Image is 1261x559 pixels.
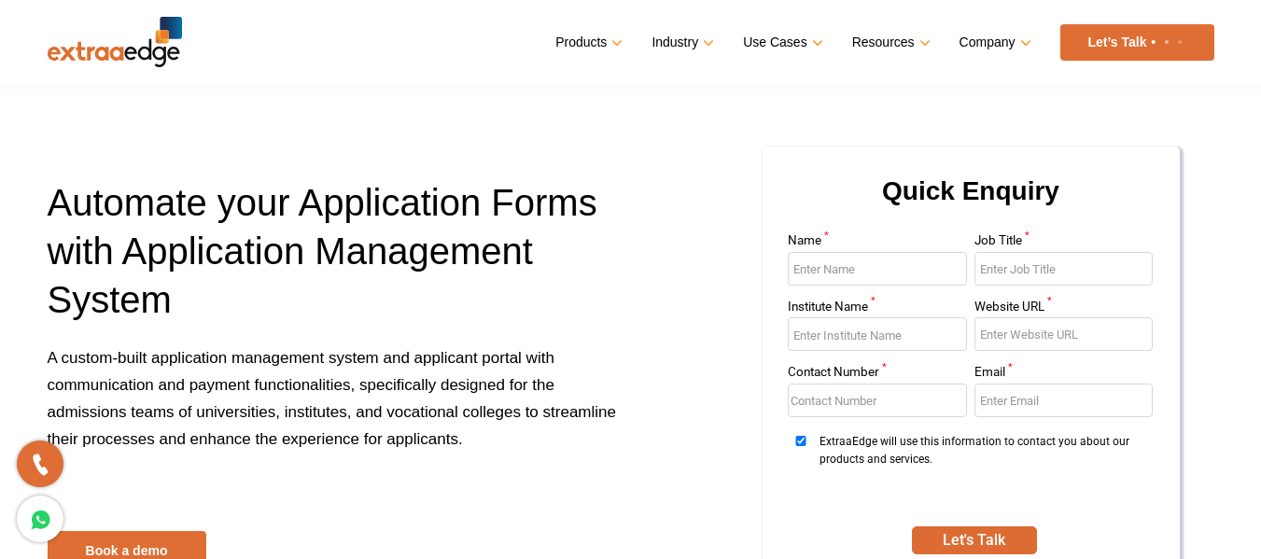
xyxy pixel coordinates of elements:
[1060,24,1214,61] a: Let’s Talk
[788,317,967,351] input: Enter Institute Name
[555,29,619,56] a: Products
[788,234,967,252] label: Name
[788,300,967,318] label: Institute Name
[48,182,597,320] span: Automate your Application Forms with Application Management System
[974,234,1154,252] label: Job Title
[912,526,1037,554] button: SUBMIT
[788,366,967,384] label: Contact Number
[974,366,1154,384] label: Email
[788,384,967,417] input: Enter Contact Number
[743,29,819,56] a: Use Cases
[974,384,1154,417] input: Enter Email
[788,436,814,446] input: ExtraaEdge will use this information to contact you about our products and services.
[788,252,967,286] input: Enter Name
[974,300,1154,318] label: Website URL
[48,344,617,479] p: A custom-built application management system and applicant portal with communication and payment ...
[785,169,1157,234] h2: Quick Enquiry
[820,433,1147,503] span: ExtraaEdge will use this information to contact you about our products and services.
[652,29,710,56] a: Industry
[852,29,927,56] a: Resources
[974,317,1154,351] input: Enter Website URL
[960,29,1028,56] a: Company
[974,252,1154,286] input: Enter Job Title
